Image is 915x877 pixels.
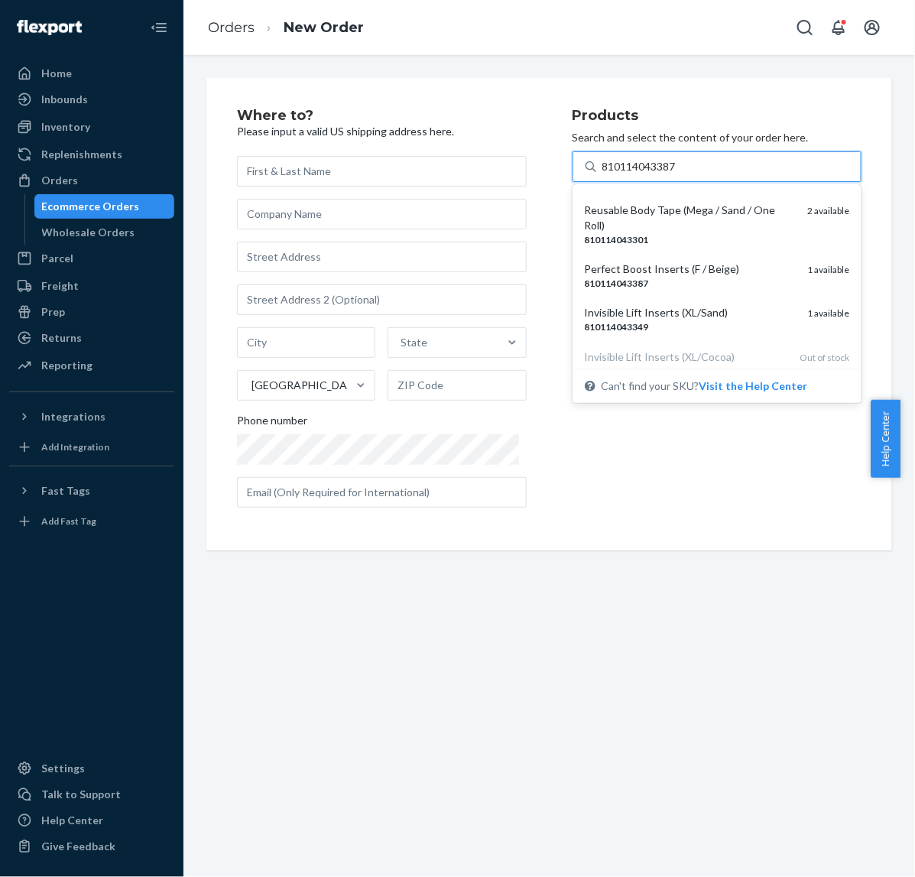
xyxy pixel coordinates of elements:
div: Talk to Support [41,787,121,802]
a: Settings [9,756,174,781]
div: Settings [41,761,85,776]
input: Street Address [237,242,527,272]
a: Ecommerce Orders [34,194,175,219]
div: Prep [41,304,65,320]
p: Please input a valid US shipping address here. [237,124,527,139]
div: Replenishments [41,147,122,162]
button: Give Feedback [9,834,174,859]
button: Help Center [871,400,900,478]
div: Add Fast Tag [41,515,96,528]
div: Reporting [41,358,92,373]
a: Prep [9,300,174,324]
input: ZIP Code [388,370,526,401]
div: Perfect Boost Inserts (F / Beige) [585,261,796,277]
div: Ecommerce Orders [42,199,140,214]
button: Open notifications [823,12,854,43]
ol: breadcrumbs [196,5,376,50]
div: Inbounds [41,92,88,107]
em: 810114043318 [585,175,649,187]
div: Home [41,66,72,81]
div: [GEOGRAPHIC_DATA] [251,378,355,393]
a: Help Center [9,808,174,833]
button: Close Navigation [144,12,174,43]
div: Give Feedback [41,839,115,854]
div: Add Integration [41,440,109,453]
a: Add Integration [9,435,174,460]
em: 810114043301 [585,234,649,245]
button: Open Search Box [790,12,820,43]
h2: Products [573,109,862,124]
a: New Order [284,19,364,36]
span: 1 available [807,264,849,275]
div: Invisible Lift Inserts (XL/Sand) [585,305,796,320]
button: Fast Tags [9,479,174,503]
a: Reporting [9,353,174,378]
input: Street Address 2 (Optional) [237,284,527,315]
a: Orders [9,168,174,193]
div: Invisible Lift Inserts (XL/Cocoa) [585,349,788,365]
div: Inventory [41,119,90,135]
div: State [401,335,427,350]
input: Company Name [237,199,527,229]
span: Can't find your SKU? [602,378,808,394]
input: First & Last Name [237,156,527,187]
a: Home [9,61,174,86]
p: Search and select the content of your order here. [573,130,862,145]
em: 810114043363 [585,365,649,377]
div: Orders [41,173,78,188]
img: Flexport logo [17,20,82,35]
input: Email (Only Required for International) [237,477,527,508]
a: Inbounds [9,87,174,112]
button: Open account menu [857,12,887,43]
a: Parcel [9,246,174,271]
div: Parcel [41,251,73,266]
a: Talk to Support [9,782,174,807]
a: Replenishments [9,142,174,167]
input: City [237,327,375,358]
em: 810114043387 [585,278,649,289]
input: Subtle Lift Inserts (Beige / Large)81011404332538 availableReusable Body Tape (Mega / Caramel / O... [602,159,678,174]
input: [GEOGRAPHIC_DATA] [250,378,251,393]
span: Out of stock [800,352,849,363]
div: Integrations [41,409,105,424]
span: 2 available [807,205,849,216]
a: Add Fast Tag [9,509,174,534]
a: Returns [9,326,174,350]
h2: Where to? [237,109,527,124]
div: Wholesale Orders [42,225,135,240]
div: Reusable Body Tape (Mega / Sand / One Roll) [585,203,796,233]
div: Freight [41,278,79,294]
span: 1 available [807,307,849,319]
em: 810114043349 [585,321,649,333]
div: Fast Tags [41,483,90,499]
button: Integrations [9,404,174,429]
a: Inventory [9,115,174,139]
span: Phone number [237,413,307,434]
button: Subtle Lift Inserts (Beige / Large)81011404332538 availableReusable Body Tape (Mega / Caramel / O... [699,378,808,394]
div: Returns [41,330,82,346]
a: Freight [9,274,174,298]
div: Help Center [41,813,103,828]
a: Wholesale Orders [34,220,175,245]
a: Orders [208,19,255,36]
